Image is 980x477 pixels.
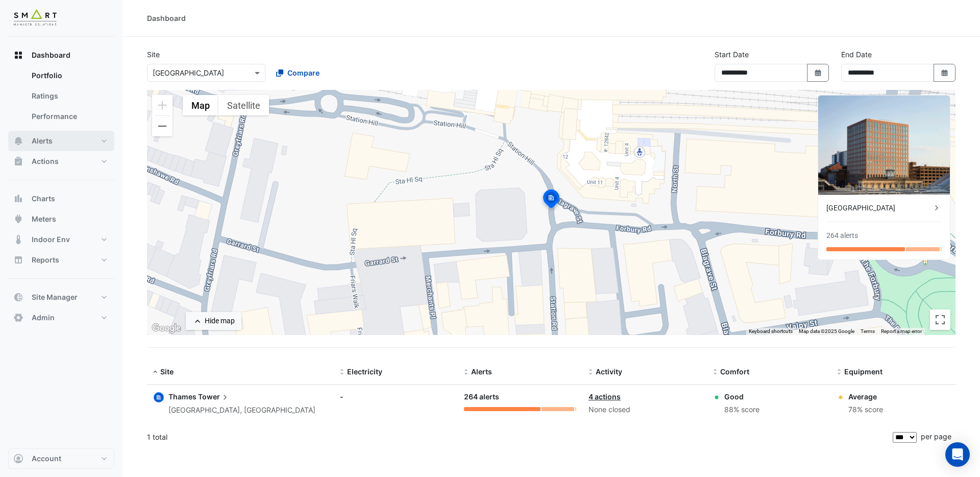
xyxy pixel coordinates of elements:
span: Compare [287,67,320,78]
a: Open this area in Google Maps (opens a new window) [150,322,183,335]
label: Start Date [715,49,749,60]
button: Hide map [186,312,241,330]
span: per page [921,432,951,441]
span: Alerts [32,136,53,146]
span: Reports [32,255,59,265]
app-icon: Actions [13,156,23,166]
a: Terms (opens in new tab) [861,328,875,334]
button: Alerts [8,131,114,151]
button: Keyboard shortcuts [749,328,793,335]
div: Good [724,391,759,402]
span: Indoor Env [32,234,70,245]
div: Average [848,391,883,402]
span: Site Manager [32,292,78,302]
button: Account [8,448,114,469]
button: Actions [8,151,114,172]
span: Electricity [347,367,382,376]
button: Show satellite imagery [218,95,269,115]
div: - [340,391,452,402]
span: Tower [198,391,230,402]
span: Equipment [844,367,883,376]
span: Account [32,454,61,464]
img: Google [150,322,183,335]
app-icon: Site Manager [13,292,23,302]
a: Ratings [23,86,114,106]
button: Show street map [183,95,218,115]
div: [GEOGRAPHIC_DATA] [826,203,932,213]
fa-icon: Select Date [940,68,949,77]
span: Map data ©2025 Google [799,328,854,334]
div: Hide map [205,316,235,326]
a: 4 actions [589,392,621,401]
div: 88% score [724,404,759,416]
button: Site Manager [8,287,114,307]
div: 264 alerts [464,391,576,403]
div: Open Intercom Messenger [945,442,970,467]
img: Thames Tower [818,96,950,195]
button: Dashboard [8,45,114,65]
div: Dashboard [147,13,186,23]
span: Actions [32,156,59,166]
span: Dashboard [32,50,70,60]
span: Charts [32,194,55,204]
button: Admin [8,307,114,328]
span: Thames [168,392,197,401]
span: Site [160,367,174,376]
app-icon: Charts [13,194,23,204]
span: Admin [32,313,55,323]
span: Comfort [720,367,749,376]
button: Charts [8,188,114,209]
app-icon: Reports [13,255,23,265]
app-icon: Admin [13,313,23,323]
img: Company Logo [12,8,58,29]
div: None closed [589,404,701,416]
button: Zoom in [152,95,173,115]
span: Alerts [471,367,492,376]
fa-icon: Select Date [814,68,823,77]
app-icon: Meters [13,214,23,224]
button: Reports [8,250,114,270]
a: Report a map error [881,328,922,334]
app-icon: Indoor Env [13,234,23,245]
label: End Date [841,49,872,60]
div: 78% score [848,404,883,416]
button: Compare [269,64,326,82]
div: 1 total [147,424,891,450]
button: Meters [8,209,114,229]
div: 264 alerts [826,230,858,241]
div: Dashboard [8,65,114,131]
a: Performance [23,106,114,127]
app-icon: Alerts [13,136,23,146]
a: Portfolio [23,65,114,86]
label: Site [147,49,160,60]
span: Activity [596,367,622,376]
span: Meters [32,214,56,224]
img: site-pin-selected.svg [540,188,562,212]
button: Toggle fullscreen view [930,309,950,330]
app-icon: Dashboard [13,50,23,60]
button: Indoor Env [8,229,114,250]
div: [GEOGRAPHIC_DATA], [GEOGRAPHIC_DATA] [168,404,315,416]
button: Zoom out [152,116,173,136]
